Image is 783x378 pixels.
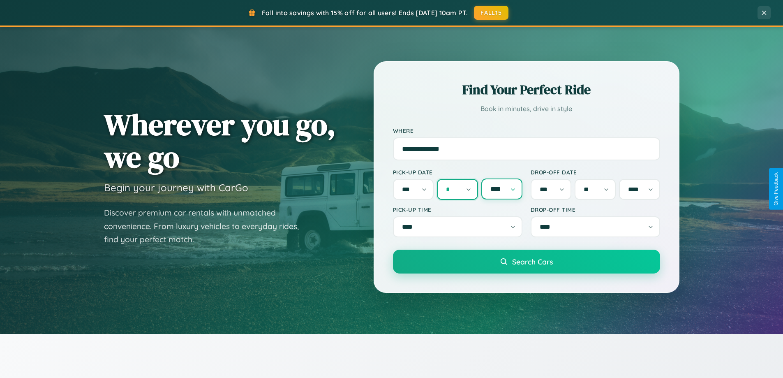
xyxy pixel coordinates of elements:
[393,250,660,274] button: Search Cars
[393,206,522,213] label: Pick-up Time
[474,6,508,20] button: FALL15
[393,127,660,134] label: Where
[773,172,779,206] div: Give Feedback
[531,169,660,176] label: Drop-off Date
[393,81,660,99] h2: Find Your Perfect Ride
[512,257,553,266] span: Search Cars
[104,181,248,194] h3: Begin your journey with CarGo
[104,206,310,246] p: Discover premium car rentals with unmatched convenience. From luxury vehicles to everyday rides, ...
[393,169,522,176] label: Pick-up Date
[104,108,336,173] h1: Wherever you go, we go
[531,206,660,213] label: Drop-off Time
[262,9,468,17] span: Fall into savings with 15% off for all users! Ends [DATE] 10am PT.
[393,103,660,115] p: Book in minutes, drive in style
